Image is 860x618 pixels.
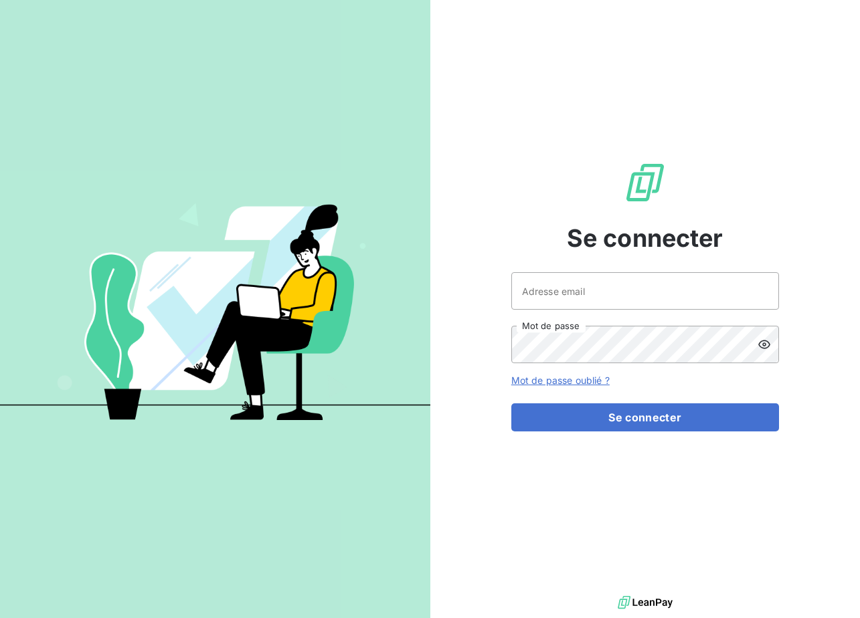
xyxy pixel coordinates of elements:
[618,593,673,613] img: logo
[511,375,610,386] a: Mot de passe oublié ?
[511,403,779,431] button: Se connecter
[511,272,779,310] input: placeholder
[624,161,667,204] img: Logo LeanPay
[567,220,723,256] span: Se connecter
